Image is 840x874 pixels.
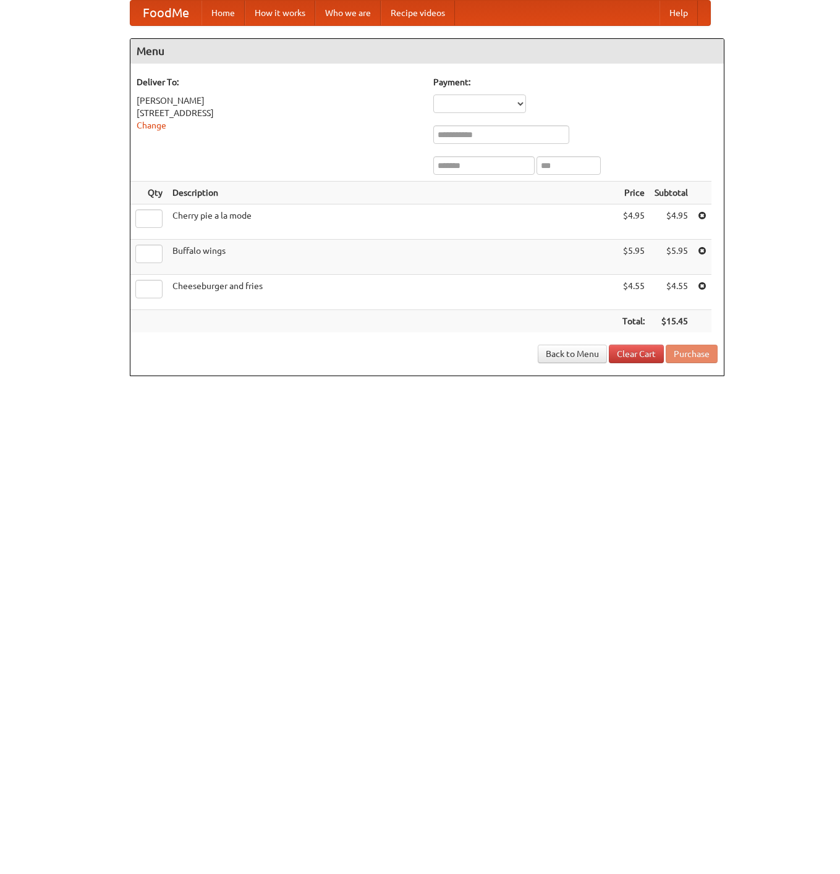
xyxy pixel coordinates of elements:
th: $15.45 [650,310,693,333]
td: $4.95 [617,204,650,240]
button: Purchase [666,345,718,363]
a: Recipe videos [381,1,455,25]
div: [STREET_ADDRESS] [137,107,421,119]
a: Help [660,1,698,25]
a: Change [137,120,166,130]
a: Who we are [315,1,381,25]
td: Cheeseburger and fries [168,275,617,310]
td: Cherry pie a la mode [168,204,617,240]
h5: Deliver To: [137,76,421,88]
th: Description [168,182,617,204]
td: $4.55 [650,275,693,310]
a: Back to Menu [538,345,607,363]
td: $4.55 [617,275,650,310]
td: $4.95 [650,204,693,240]
a: Clear Cart [609,345,664,363]
h5: Payment: [433,76,718,88]
h4: Menu [130,39,724,64]
th: Total: [617,310,650,333]
a: How it works [245,1,315,25]
td: $5.95 [650,240,693,275]
a: FoodMe [130,1,202,25]
th: Subtotal [650,182,693,204]
td: $5.95 [617,240,650,275]
th: Qty [130,182,168,204]
div: [PERSON_NAME] [137,95,421,107]
a: Home [202,1,245,25]
td: Buffalo wings [168,240,617,275]
th: Price [617,182,650,204]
